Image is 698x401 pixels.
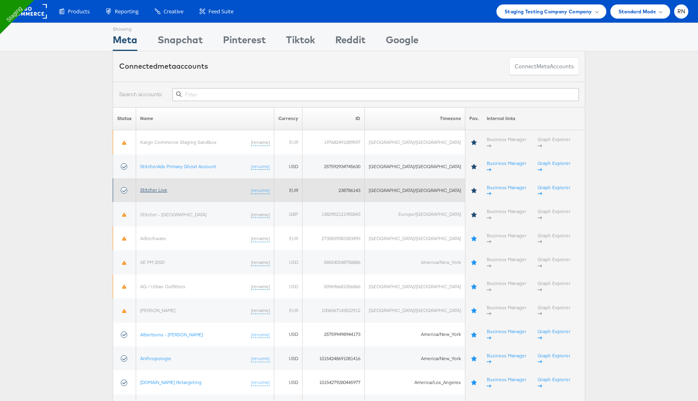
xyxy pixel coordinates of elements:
[365,130,465,154] td: [GEOGRAPHIC_DATA]/[GEOGRAPHIC_DATA]
[140,139,217,145] a: Kargo Commerce Staging Sandbox
[274,226,303,250] td: EUR
[274,130,303,154] td: EUR
[274,370,303,394] td: USD
[251,379,270,386] a: (rename)
[365,298,465,322] td: [GEOGRAPHIC_DATA]/[GEOGRAPHIC_DATA]
[274,154,303,178] td: USD
[677,9,685,14] span: RN
[251,283,270,290] a: (rename)
[303,107,365,130] th: ID
[365,226,465,250] td: [GEOGRAPHIC_DATA]/[GEOGRAPHIC_DATA]
[487,232,526,245] a: Business Manager
[208,8,233,15] span: Feed Suite
[303,370,365,394] td: 10154279280445977
[274,250,303,274] td: USD
[119,61,208,72] div: Connected accounts
[251,235,270,242] a: (rename)
[303,298,365,322] td: 1006067143522912
[538,328,570,341] a: Graph Explorer
[136,107,274,130] th: Name
[487,304,526,317] a: Business Manager
[538,304,570,317] a: Graph Explorer
[487,256,526,268] a: Business Manager
[303,202,365,226] td: 1382902121955843
[365,250,465,274] td: America/New_York
[303,226,365,250] td: 2735839383383493
[140,163,216,169] a: StitcherAds Primary Ghost Account
[251,187,270,194] a: (rename)
[487,280,526,293] a: Business Manager
[274,323,303,346] td: USD
[303,250,365,274] td: 585540248758886
[251,259,270,266] a: (rename)
[365,346,465,370] td: America/New_York
[487,376,526,388] a: Business Manager
[538,256,570,268] a: Graph Explorer
[365,202,465,226] td: Europe/[GEOGRAPHIC_DATA]
[365,370,465,394] td: America/Los_Angeles
[538,232,570,245] a: Graph Explorer
[505,7,592,16] span: Staging Testing Company Company
[487,184,526,196] a: Business Manager
[140,187,167,193] a: Stitcher Live
[274,346,303,370] td: USD
[509,57,579,76] button: ConnectmetaAccounts
[274,298,303,322] td: EUR
[487,160,526,173] a: Business Manager
[303,154,365,178] td: 257592934745630
[251,355,270,362] a: (rename)
[140,235,166,241] a: Adtechware
[68,8,90,15] span: Products
[538,352,570,365] a: Graph Explorer
[487,328,526,341] a: Business Manager
[274,202,303,226] td: GBP
[386,33,418,51] div: Google
[140,331,203,337] a: Albertsons - [PERSON_NAME]
[365,323,465,346] td: America/New_York
[303,274,365,298] td: 509696681056866
[303,346,365,370] td: 10154248691081416
[251,211,270,218] a: (rename)
[164,8,183,15] span: Creative
[487,352,526,365] a: Business Manager
[158,61,176,71] span: meta
[538,280,570,293] a: Graph Explorer
[487,208,526,220] a: Business Manager
[536,63,550,70] span: meta
[538,376,570,388] a: Graph Explorer
[365,107,465,130] th: Timezone
[274,178,303,202] td: EUR
[251,331,270,338] a: (rename)
[538,208,570,220] a: Graph Explorer
[365,274,465,298] td: [GEOGRAPHIC_DATA]/[GEOGRAPHIC_DATA]
[113,23,137,33] div: Showing
[140,211,206,217] a: Stitcher - [GEOGRAPHIC_DATA]
[158,33,203,51] div: Snapchat
[113,33,137,51] div: Meta
[538,136,570,148] a: Graph Explorer
[251,307,270,314] a: (rename)
[113,107,136,130] th: Status
[335,33,366,51] div: Reddit
[303,323,365,346] td: 257599498944173
[618,7,656,16] span: Standard Mode
[115,8,139,15] span: Reporting
[487,136,526,148] a: Business Manager
[274,274,303,298] td: USD
[286,33,315,51] div: Tiktok
[303,178,365,202] td: 238786143
[538,184,570,196] a: Graph Explorer
[140,355,171,361] a: Anthropologie
[538,160,570,173] a: Graph Explorer
[140,283,185,289] a: AG / Urban Outfitters
[140,307,175,313] a: [PERSON_NAME]
[140,379,202,385] a: [DOMAIN_NAME] Retargeting
[172,88,579,101] input: Filter
[140,259,164,265] a: AE PM 2020
[251,163,270,170] a: (rename)
[365,178,465,202] td: [GEOGRAPHIC_DATA]/[GEOGRAPHIC_DATA]
[303,130,365,154] td: 197682491089597
[223,33,266,51] div: Pinterest
[274,107,303,130] th: Currency
[365,154,465,178] td: [GEOGRAPHIC_DATA]/[GEOGRAPHIC_DATA]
